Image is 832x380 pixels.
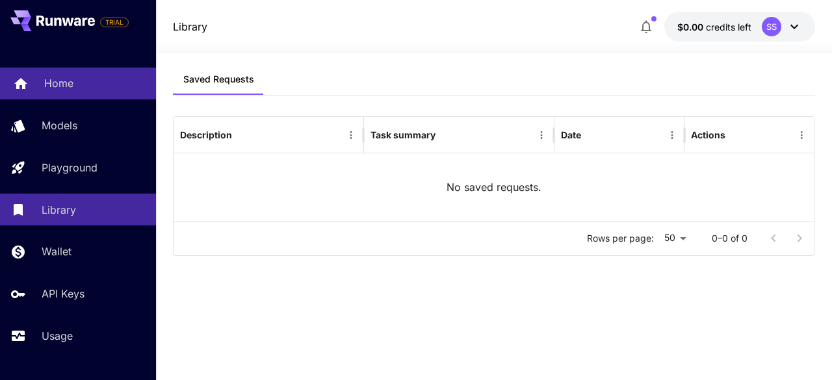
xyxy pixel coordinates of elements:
[100,14,129,30] span: Add your payment card to enable full platform functionality.
[180,129,232,140] div: Description
[677,21,706,32] span: $0.00
[587,232,654,245] p: Rows per page:
[691,129,725,140] div: Actions
[173,19,207,34] nav: breadcrumb
[42,328,73,344] p: Usage
[101,18,128,27] span: TRIAL
[561,129,581,140] div: Date
[792,126,811,144] button: Menu
[663,126,681,144] button: Menu
[233,126,252,144] button: Sort
[42,118,77,133] p: Models
[706,21,751,32] span: credits left
[342,126,360,144] button: Menu
[173,19,207,34] a: Library
[44,75,73,91] p: Home
[447,179,541,195] p: No saved requests.
[677,20,751,34] div: $0.00
[183,73,254,85] span: Saved Requests
[762,17,781,36] div: SS
[42,160,97,175] p: Playground
[582,126,601,144] button: Sort
[659,229,691,247] div: 50
[370,129,435,140] div: Task summary
[532,126,551,144] button: Menu
[42,286,84,301] p: API Keys
[712,232,747,245] p: 0–0 of 0
[437,126,455,144] button: Sort
[42,244,71,259] p: Wallet
[42,202,76,218] p: Library
[664,12,815,42] button: $0.00SS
